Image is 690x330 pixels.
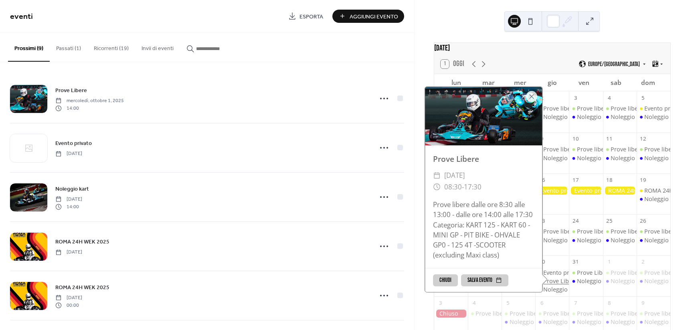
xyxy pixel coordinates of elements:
[644,277,681,285] div: Noleggio kart
[603,105,637,113] div: Prove libere
[568,74,600,91] div: ven
[569,310,603,318] div: Prove libere
[611,318,648,326] div: Noleggio kart
[572,176,579,183] div: 17
[572,135,579,143] div: 10
[535,286,569,294] div: Noleggio kart
[425,153,542,165] div: Prove Libere
[543,154,580,162] div: Noleggio kart
[55,302,82,309] span: 00:00
[504,299,512,306] div: 5
[611,277,648,285] div: Noleggio kart
[603,154,637,162] div: Noleggio kart
[644,236,681,244] div: Noleggio kart
[569,236,603,244] div: Noleggio kart
[644,145,677,153] div: Prove libere
[543,113,580,121] div: Noleggio kart
[535,310,569,318] div: Prove libere
[536,74,568,91] div: gio
[55,238,109,246] span: ROMA 24H WEK 2025
[644,154,681,162] div: Noleggio kart
[468,310,502,318] div: Prove libere
[606,217,613,225] div: 25
[577,105,610,113] div: Prove libere
[535,187,569,195] div: Evento privato
[10,9,33,24] span: eventi
[637,310,670,318] div: Prove libere
[637,269,670,277] div: Prove libere
[535,269,569,277] div: Evento privato
[606,135,613,143] div: 11
[437,299,444,306] div: 3
[603,187,637,195] div: ROMA 24H WEK 2025
[55,294,82,302] span: [DATE]
[606,258,613,266] div: 1
[611,145,643,153] div: Prove libere
[644,227,677,235] div: Prove libere
[433,274,458,286] button: Chiudi
[577,318,614,326] div: Noleggio kart
[535,318,569,326] div: Noleggio kart
[535,154,569,162] div: Noleggio kart
[639,217,647,225] div: 26
[55,203,82,210] span: 14:00
[543,227,576,235] div: Prove libere
[535,113,569,121] div: Noleggio kart
[572,94,579,101] div: 3
[444,181,462,193] span: 08:30
[434,310,468,318] div: Chiuso
[543,145,576,153] div: Prove libere
[569,154,603,162] div: Noleggio kart
[535,145,569,153] div: Prove libere
[577,227,610,235] div: Prove libere
[569,318,603,326] div: Noleggio kart
[299,12,323,21] span: Esporta
[332,10,404,23] button: Aggiungi Evento
[55,87,87,95] span: Prove Libere
[535,227,569,235] div: Prove libere
[639,135,647,143] div: 12
[510,318,546,326] div: Noleggio kart
[603,318,637,326] div: Noleggio kart
[55,184,89,193] a: Noleggio kart
[577,269,611,277] div: Prove Libere
[588,61,640,67] span: Europe/[GEOGRAPHIC_DATA]
[441,74,473,91] div: lun
[572,299,579,306] div: 7
[632,74,664,91] div: dom
[55,284,109,292] span: ROMA 24H WEK 2025
[569,277,603,285] div: Noleggio kart
[606,299,613,306] div: 8
[603,236,637,244] div: Noleggio kart
[611,113,648,121] div: Noleggio kart
[572,258,579,266] div: 31
[50,32,87,61] button: Passati (1)
[433,170,441,181] div: ​
[538,299,545,306] div: 6
[55,86,87,95] a: Prove Libere
[569,105,603,113] div: Prove libere
[8,32,50,62] button: Prossimi (9)
[577,113,614,121] div: Noleggio kart
[637,227,670,235] div: Prove libere
[462,181,464,193] span: -
[603,277,637,285] div: Noleggio kart
[535,277,569,285] div: Prove Libere
[55,97,124,105] span: mercoledì, ottobre 1, 2025
[472,74,504,91] div: mar
[637,105,670,113] div: Evento privato
[569,269,603,277] div: Prove Libere
[637,236,670,244] div: Noleggio kart
[55,196,82,203] span: [DATE]
[637,145,670,153] div: Prove libere
[637,113,670,121] div: Noleggio kart
[55,283,109,292] a: ROMA 24H WEK 2025
[569,145,603,153] div: Prove libere
[639,176,647,183] div: 19
[606,176,613,183] div: 18
[611,236,648,244] div: Noleggio kart
[603,269,637,277] div: Prove libere
[603,113,637,121] div: Noleggio kart
[535,236,569,244] div: Noleggio kart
